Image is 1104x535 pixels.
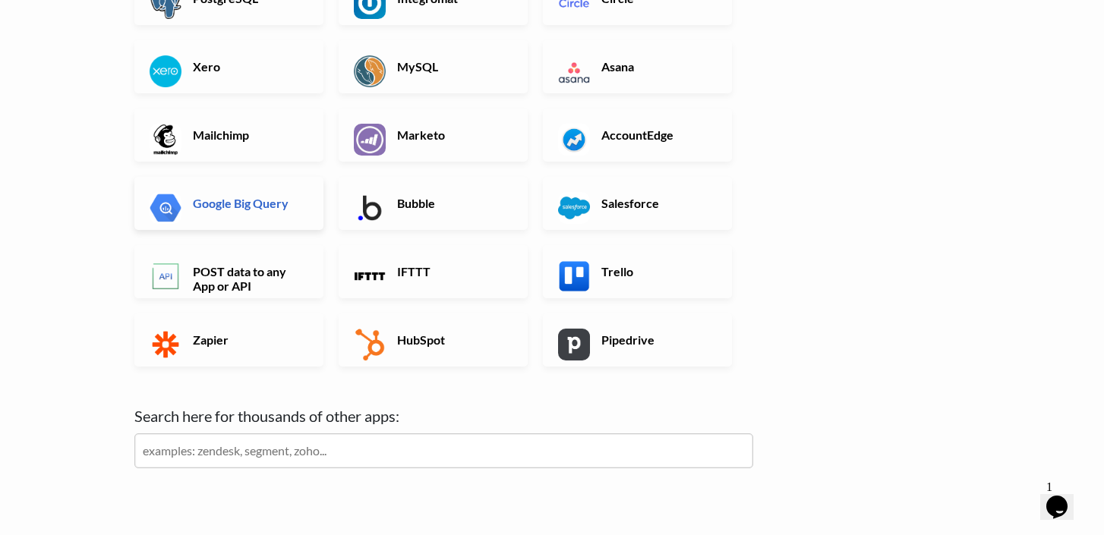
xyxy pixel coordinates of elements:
[558,124,590,156] img: AccountEdge App & API
[134,40,323,93] a: Xero
[354,124,386,156] img: Marketo App & API
[558,329,590,360] img: Pipedrive App & API
[598,264,717,279] h6: Trello
[543,40,732,93] a: Asana
[543,245,732,298] a: Trello
[189,332,308,347] h6: Zapier
[134,177,323,230] a: Google Big Query
[134,404,753,427] label: Search here for thousands of other apps:
[393,59,513,74] h6: MySQL
[339,313,528,367] a: HubSpot
[339,40,528,93] a: MySQL
[134,313,323,367] a: Zapier
[150,329,181,360] img: Zapier App & API
[543,313,732,367] a: Pipedrive
[189,127,308,142] h6: Mailchimp
[393,264,513,279] h6: IFTTT
[393,127,513,142] h6: Marketo
[134,109,323,162] a: Mailchimp
[543,109,732,162] a: AccountEdge
[339,177,528,230] a: Bubble
[150,124,181,156] img: Mailchimp App & API
[598,196,717,210] h6: Salesforce
[354,329,386,360] img: HubSpot App & API
[558,192,590,224] img: Salesforce App & API
[598,332,717,347] h6: Pipedrive
[393,196,513,210] h6: Bubble
[189,59,308,74] h6: Xero
[134,245,323,298] a: POST data to any App or API
[543,177,732,230] a: Salesforce
[558,55,590,87] img: Asana App & API
[150,55,181,87] img: Xero App & API
[393,332,513,347] h6: HubSpot
[150,192,181,224] img: Google Big Query App & API
[339,245,528,298] a: IFTTT
[134,433,753,468] input: examples: zendesk, segment, zoho...
[150,260,181,292] img: POST data to any App or API App & API
[598,59,717,74] h6: Asana
[354,260,386,292] img: IFTTT App & API
[598,127,717,142] h6: AccountEdge
[189,264,308,293] h6: POST data to any App or API
[558,260,590,292] img: Trello App & API
[339,109,528,162] a: Marketo
[1040,474,1089,520] iframe: chat widget
[189,196,308,210] h6: Google Big Query
[354,55,386,87] img: MySQL App & API
[354,192,386,224] img: Bubble App & API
